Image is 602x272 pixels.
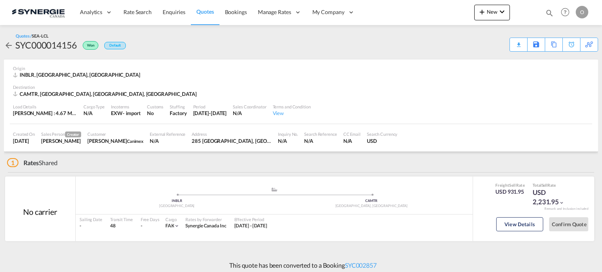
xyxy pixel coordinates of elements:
div: N/A [150,137,185,144]
md-icon: icon-plus 400-fg [477,7,487,16]
div: Origin [13,65,589,71]
md-icon: assets/icons/custom/ship-fill.svg [270,187,279,191]
span: New [477,9,507,15]
button: Confirm Quote [549,217,588,231]
span: Rates [24,159,39,166]
div: No [147,110,163,117]
span: Manage Rates [258,8,291,16]
md-icon: icon-arrow-left [4,41,13,50]
div: Customs [147,104,163,110]
div: CAMTR [274,198,469,204]
img: 1f56c880d42311ef80fc7dca854c8e59.png [12,4,65,21]
div: USD 2,231.95 [533,188,572,207]
div: O [576,6,588,18]
div: icon-magnify [545,9,554,20]
md-icon: icon-download [514,39,523,45]
span: Synergie Canada Inc [185,223,226,229]
div: EXW [111,110,123,117]
div: Terms and Condition [273,104,311,110]
div: Freight Rate [495,182,525,188]
div: Save As Template [528,38,545,51]
p: This quote has been converted to a Booking [225,261,377,270]
span: Rate Search [123,9,152,15]
div: No carrier [23,206,57,217]
div: N/A [304,137,337,144]
span: Sell [542,183,548,187]
div: icon-arrow-left [4,39,15,51]
div: JOSEE LEMAIRE [87,137,143,144]
span: FAK [165,223,174,229]
span: Help [558,5,572,19]
div: CAMTR, Montreal, QC, Americas [13,90,199,97]
div: [GEOGRAPHIC_DATA], [GEOGRAPHIC_DATA] [274,204,469,209]
md-icon: icon-magnify [545,9,554,17]
div: Effective Period [234,216,268,222]
span: Creator [65,131,81,137]
span: Analytics [80,8,102,16]
span: Canimex [127,139,143,144]
div: [GEOGRAPHIC_DATA] [80,204,274,209]
div: - [141,223,142,229]
span: My Company [312,8,345,16]
div: N/A [278,137,298,144]
div: Destination [13,84,589,90]
div: Cargo [165,216,180,222]
div: Free Days [141,216,160,222]
span: SEA-LCL [32,33,48,38]
div: CC Email [343,131,361,137]
div: - import [123,110,141,117]
span: Won [87,43,96,50]
div: 285 Saint-Georges, Drummondville [192,137,272,144]
span: Sell [509,183,516,187]
div: 19 Aug 2025 - 31 Aug 2025 [234,223,268,229]
div: Created On [13,131,35,137]
div: N/A [83,110,105,117]
div: 31 Aug 2025 [193,110,227,117]
div: Inquiry No. [278,131,298,137]
span: [DATE] - [DATE] [234,223,268,229]
div: Sales Coordinator [233,104,266,110]
div: External Reference [150,131,185,137]
div: N/A [233,110,266,117]
div: Total Rate [533,182,572,188]
div: SYC000014156 [15,39,77,51]
div: Cargo Type [83,104,105,110]
div: Load Details [13,104,77,110]
div: INBLR [80,198,274,204]
div: Default [104,42,126,49]
div: Remark and Inclusion included [539,207,594,211]
div: Adriana Groposila [41,137,81,144]
div: [PERSON_NAME] : 4.67 MT | Volumetric Wt : 6.66 CBM | Chargeable Wt : 6.66 W/M [13,110,77,117]
div: Won [77,39,100,51]
div: - [80,223,102,229]
div: Search Currency [367,131,398,137]
div: View [273,110,311,117]
div: Quotes /SEA-LCL [16,33,49,39]
div: Quote PDF is not available at this time [514,38,523,45]
div: Customer [87,131,143,137]
div: INBLR, Bangalore, Europe [13,71,142,78]
button: View Details [496,217,543,231]
div: 48 [110,223,133,229]
span: INBLR, [GEOGRAPHIC_DATA], [GEOGRAPHIC_DATA] [20,72,140,78]
div: Shared [7,159,58,167]
md-icon: icon-chevron-down [497,7,507,16]
div: USD 931.95 [495,188,525,196]
div: Help [558,5,576,20]
div: Search Reference [304,131,337,137]
div: Stuffing [170,104,187,110]
div: Factory Stuffing [170,110,187,117]
button: icon-plus 400-fgNewicon-chevron-down [474,5,510,20]
a: SYC002857 [345,261,377,269]
div: Synergie Canada Inc [185,223,226,229]
div: N/A [343,137,361,144]
md-icon: icon-chevron-down [559,200,564,205]
div: Incoterms [111,104,141,110]
div: 19 Aug 2025 [13,137,35,144]
md-icon: icon-chevron-down [174,223,180,229]
div: Address [192,131,272,137]
span: Enquiries [163,9,185,15]
div: USD [367,137,398,144]
div: Transit Time [110,216,133,222]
